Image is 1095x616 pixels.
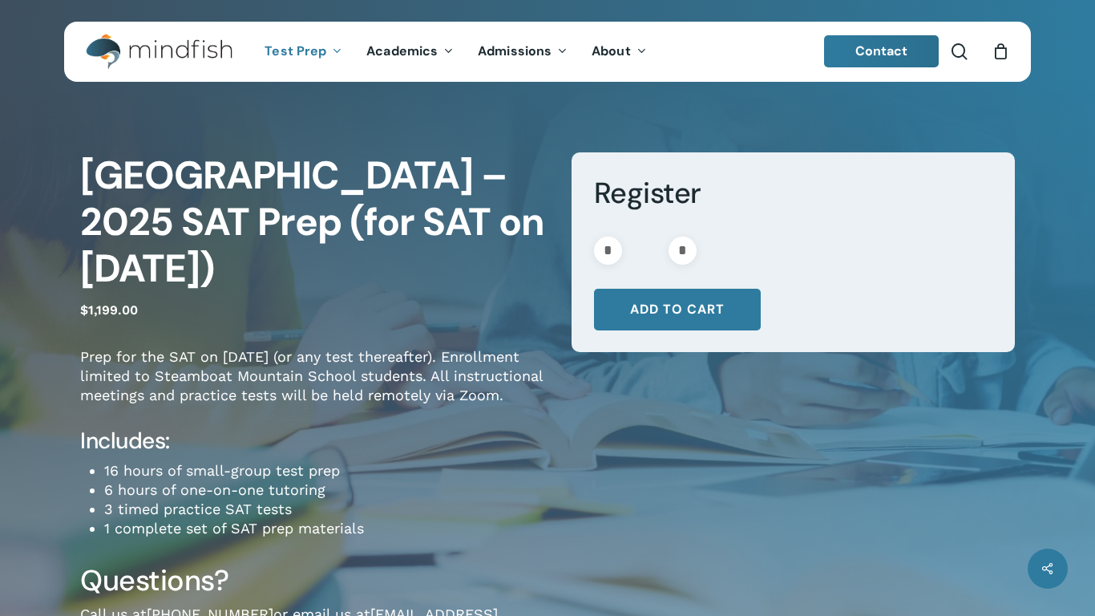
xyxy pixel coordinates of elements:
[104,480,547,500] li: 6 hours of one-on-one tutoring
[594,175,993,212] h3: Register
[64,22,1031,82] header: Main Menu
[627,237,664,265] input: Product quantity
[366,43,438,59] span: Academics
[80,562,547,599] h3: Questions?
[104,461,547,480] li: 16 hours of small-group test prep
[354,45,466,59] a: Academics
[855,43,908,59] span: Contact
[824,35,939,67] a: Contact
[580,45,659,59] a: About
[478,43,552,59] span: Admissions
[104,500,547,519] li: 3 timed practice SAT tests
[253,22,658,82] nav: Main Menu
[80,347,547,427] p: Prep for the SAT on [DATE] (or any test thereafter). Enrollment limited to Steamboat Mountain Sch...
[594,289,761,330] button: Add to cart
[80,302,88,318] span: $
[80,302,138,318] bdi: 1,199.00
[80,427,547,456] h4: Includes:
[80,152,547,292] h1: [GEOGRAPHIC_DATA] – 2025 SAT Prep (for SAT on [DATE])
[104,519,547,538] li: 1 complete set of SAT prep materials
[253,45,354,59] a: Test Prep
[992,43,1009,60] a: Cart
[265,43,326,59] span: Test Prep
[466,45,580,59] a: Admissions
[592,43,631,59] span: About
